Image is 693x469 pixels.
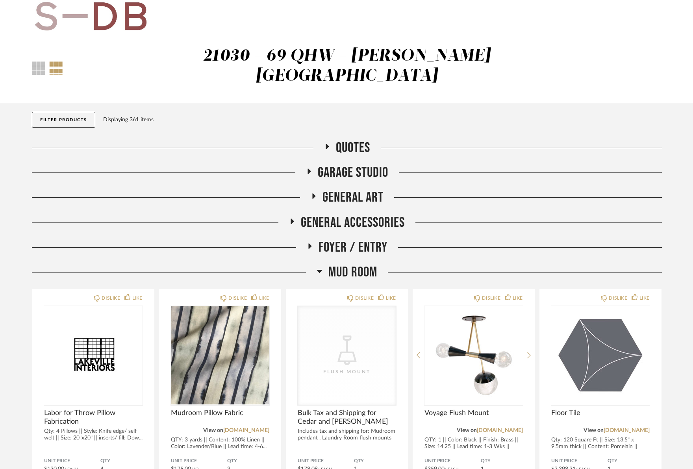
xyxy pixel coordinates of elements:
[481,458,523,464] span: QTY
[301,214,405,231] span: General Accessories
[322,189,384,206] span: General Art
[355,294,374,302] div: DISLIKE
[604,428,650,433] a: [DOMAIN_NAME]
[44,428,143,441] div: Qty: 4 Pillows || Style: Knife edge/ self welt || Size: 20"x20" || inserts/ fill: Dow...
[551,306,650,404] img: undefined
[227,458,269,464] span: QTY
[608,458,650,464] span: QTY
[424,437,523,457] div: QTY: 1 || Color: Black || Finish: Brass || Size: 14.25 || Lead time: 1-3 Wks || Pric...
[32,0,149,32] img: b32ebaae-4786-4be9-8124-206f41a110d9.jpg
[424,458,481,464] span: Unit Price
[308,368,386,376] div: Flush Mount
[103,115,658,124] div: Displaying 361 items
[328,264,377,281] span: Mud Room
[44,458,100,464] span: Unit Price
[132,294,143,302] div: LIKE
[336,139,370,156] span: Quotes
[44,409,143,426] span: Labor for Throw Pillow Fabrication
[318,164,388,181] span: Garage Studio
[639,294,650,302] div: LIKE
[424,306,523,404] img: undefined
[386,294,396,302] div: LIKE
[513,294,523,302] div: LIKE
[203,428,223,433] span: View on
[298,409,396,426] span: Bulk Tax and Shipping for Cedar and [PERSON_NAME]
[482,294,500,302] div: DISLIKE
[171,409,269,417] span: Mudroom Pillow Fabric
[584,428,604,433] span: View on
[298,428,396,441] div: Includes tax and shipping for: Mudroom pendant , Laundry Room flush mounts
[171,458,227,464] span: Unit Price
[298,458,354,464] span: Unit Price
[100,458,143,464] span: QTY
[319,239,387,256] span: Foyer / Entry
[228,294,247,302] div: DISLIKE
[102,294,120,302] div: DISLIKE
[477,428,523,433] a: [DOMAIN_NAME]
[259,294,269,302] div: LIKE
[203,48,491,84] div: 21030 - 69 QHW - [PERSON_NAME][GEOGRAPHIC_DATA]
[32,112,95,128] button: Filter Products
[457,428,477,433] span: View on
[551,409,650,417] span: Floor Tile
[171,306,269,404] img: undefined
[551,458,608,464] span: Unit Price
[424,409,523,417] span: Voyage Flush Mount
[551,437,650,457] div: Qty: 120 Square Ft || Size: 13.5" x 9.5mm thick || Content: Porcelain || Fin...
[171,437,269,450] div: QTY: 3 yards || Content: 100% Linen || Color: Lavender/Blue || Lead time: 4-6...
[223,428,269,433] a: [DOMAIN_NAME]
[354,458,396,464] span: QTY
[609,294,627,302] div: DISLIKE
[44,306,143,404] img: undefined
